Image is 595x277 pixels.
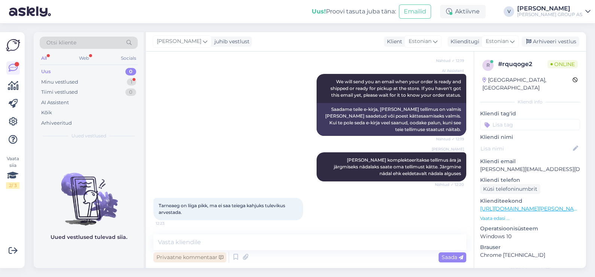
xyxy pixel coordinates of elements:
span: [PERSON_NAME] [432,146,464,152]
div: Küsi telefoninumbrit [480,184,540,194]
span: Estonian [486,37,509,46]
div: All [40,53,48,63]
span: Tarneaeg on liiga pikk, ma ei saa teiega kahjuks tulevikus arvestada. [159,203,286,215]
img: Askly Logo [6,38,20,52]
div: AI Assistent [41,99,69,106]
input: Lisa tag [480,119,580,130]
div: [PERSON_NAME] [517,6,582,12]
div: 0 [125,88,136,96]
div: Arhiveeri vestlus [522,37,579,47]
div: Tiimi vestlused [41,88,78,96]
div: 1 [127,78,136,86]
div: V [504,6,514,17]
div: Arhiveeritud [41,119,72,127]
p: Chrome [TECHNICAL_ID] [480,251,580,259]
div: # rquqoge2 [498,60,547,69]
p: Windows 10 [480,233,580,240]
p: Kliendi email [480,158,580,165]
button: Emailid [399,4,431,19]
span: Saada [442,254,463,261]
span: Online [547,60,578,68]
div: [GEOGRAPHIC_DATA], [GEOGRAPHIC_DATA] [482,76,573,92]
p: Vaata edasi ... [480,215,580,222]
div: Uus [41,68,51,75]
div: Proovi tasuta juba täna: [312,7,396,16]
p: Brauser [480,243,580,251]
b: Uus! [312,8,326,15]
a: [URL][DOMAIN_NAME][PERSON_NAME] [480,205,583,212]
p: Uued vestlused tulevad siia. [51,233,127,241]
img: No chats [34,159,144,227]
span: Nähtud ✓ 12:20 [435,182,464,187]
span: Estonian [409,37,431,46]
span: Nähtud ✓ 12:19 [436,136,464,142]
p: Klienditeekond [480,197,580,205]
p: Operatsioonisüsteem [480,225,580,233]
div: Saadame teile e-kirja, [PERSON_NAME] tellimus on valmis [PERSON_NAME] saadetud või poest kättesaa... [317,103,466,136]
div: Kõik [41,109,52,116]
div: 0 [125,68,136,75]
div: Web [77,53,91,63]
span: Uued vestlused [71,133,106,139]
div: Socials [119,53,138,63]
span: Nähtud ✓ 12:19 [436,58,464,63]
span: [PERSON_NAME] komplekteeritakse tellimus ära ja järgmiseks nädalaks saate oma tellimust kätte. Jä... [334,157,462,176]
p: [PERSON_NAME][EMAIL_ADDRESS][DOMAIN_NAME] [480,165,580,173]
div: [PERSON_NAME] [480,267,580,273]
div: [PERSON_NAME] GROUP AS [517,12,582,18]
div: Minu vestlused [41,78,78,86]
div: Kliendi info [480,99,580,105]
div: Aktiivne [440,5,486,18]
span: We will send you an email when your order is ready and shipped or ready for pickup at the store. ... [330,79,462,98]
div: Vaata siia [6,155,19,189]
div: juhib vestlust [211,38,250,46]
div: 2 / 3 [6,182,19,189]
div: Klienditugi [448,38,479,46]
p: Kliendi nimi [480,133,580,141]
span: AI Assistent [436,68,464,74]
div: Privaatne kommentaar [153,252,226,262]
p: Kliendi telefon [480,176,580,184]
span: r [486,62,490,68]
div: Klient [384,38,402,46]
input: Lisa nimi [480,144,571,153]
span: Otsi kliente [46,39,76,47]
p: Kliendi tag'id [480,110,580,118]
span: [PERSON_NAME] [157,37,201,46]
a: [PERSON_NAME][PERSON_NAME] GROUP AS [517,6,591,18]
span: 12:23 [156,221,184,226]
